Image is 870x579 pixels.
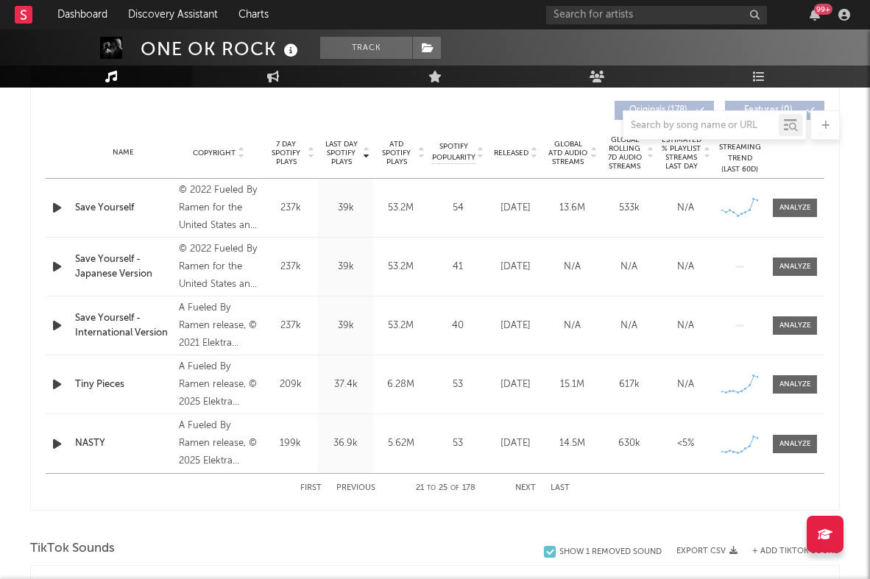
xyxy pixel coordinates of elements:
div: 39k [322,201,369,216]
div: 13.6M [548,201,597,216]
span: Spotify Popularity [432,141,475,163]
span: Global ATD Audio Streams [548,140,588,166]
div: N/A [661,319,710,333]
span: Released [494,149,528,157]
button: 99+ [810,9,820,21]
div: 6.28M [377,377,425,392]
div: N/A [604,319,654,333]
a: NASTY [75,436,171,451]
div: [DATE] [491,377,540,392]
div: 630k [604,436,654,451]
button: Previous [336,484,375,492]
div: 53.2M [377,201,425,216]
span: Copyright [193,149,236,157]
div: N/A [548,260,597,274]
span: Originals ( 178 ) [624,106,692,115]
div: 36.9k [322,436,369,451]
button: Originals(178) [615,101,714,120]
span: Estimated % Playlist Streams Last Day [661,135,701,171]
div: 533k [604,201,654,216]
div: [DATE] [491,436,540,451]
div: 54 [432,201,484,216]
span: Last Day Spotify Plays [322,140,361,166]
div: © 2022 Fueled By Ramen for the United States and WEA International Inc. for the world outside of ... [179,241,259,294]
div: 15.1M [548,377,597,392]
span: Features ( 0 ) [735,106,802,115]
div: 14.5M [548,436,597,451]
span: TikTok Sounds [30,540,115,558]
div: N/A [661,377,710,392]
input: Search by song name or URL [623,120,779,132]
span: of [450,485,459,491]
div: 237k [266,260,314,274]
button: + Add TikTok Sound [752,547,840,555]
div: Show 1 Removed Sound [559,547,662,557]
div: [DATE] [491,319,540,333]
div: [DATE] [491,201,540,216]
div: N/A [604,260,654,274]
a: Save Yourself - Japanese Version [75,252,171,281]
div: A Fueled By Ramen release, © 2025 Elektra Music Group Inc. [179,358,259,411]
a: Save Yourself [75,201,171,216]
div: N/A [661,260,710,274]
div: 40 [432,319,484,333]
div: Global Streaming Trend (Last 60D) [718,131,762,175]
a: Tiny Pieces [75,377,171,392]
div: 237k [266,319,314,333]
button: First [300,484,322,492]
button: Last [551,484,570,492]
div: 617k [604,377,654,392]
span: Global Rolling 7D Audio Streams [604,135,645,171]
div: 41 [432,260,484,274]
div: [DATE] [491,260,540,274]
div: 209k [266,377,314,392]
span: 7 Day Spotify Plays [266,140,305,166]
div: 99 + [814,4,832,15]
button: Next [515,484,536,492]
div: ONE OK ROCK [141,37,302,61]
div: A Fueled By Ramen release, © 2021 Elektra Music Group Inc. [179,299,259,352]
div: 199k [266,436,314,451]
div: 53 [432,436,484,451]
div: 237k [266,201,314,216]
div: A Fueled By Ramen release, © 2025 Elektra Music Group Inc. [179,417,259,470]
div: <5% [661,436,710,451]
button: Track [320,37,412,59]
input: Search for artists [546,6,767,24]
div: Name [75,147,171,158]
div: 37.4k [322,377,369,392]
div: 53 [432,377,484,392]
div: N/A [548,319,597,333]
div: 53.2M [377,260,425,274]
div: 5.62M [377,436,425,451]
div: 39k [322,260,369,274]
div: 39k [322,319,369,333]
span: ATD Spotify Plays [377,140,416,166]
a: Save Yourself - International Version [75,311,171,340]
div: 21 25 178 [405,480,486,497]
div: 53.2M [377,319,425,333]
button: Export CSV [676,547,738,555]
span: to [427,485,436,491]
div: © 2022 Fueled By Ramen for the United States and WEA International Inc. for the world outside of ... [179,182,259,235]
button: + Add TikTok Sound [738,547,840,555]
div: N/A [661,201,710,216]
button: Features(0) [725,101,824,120]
